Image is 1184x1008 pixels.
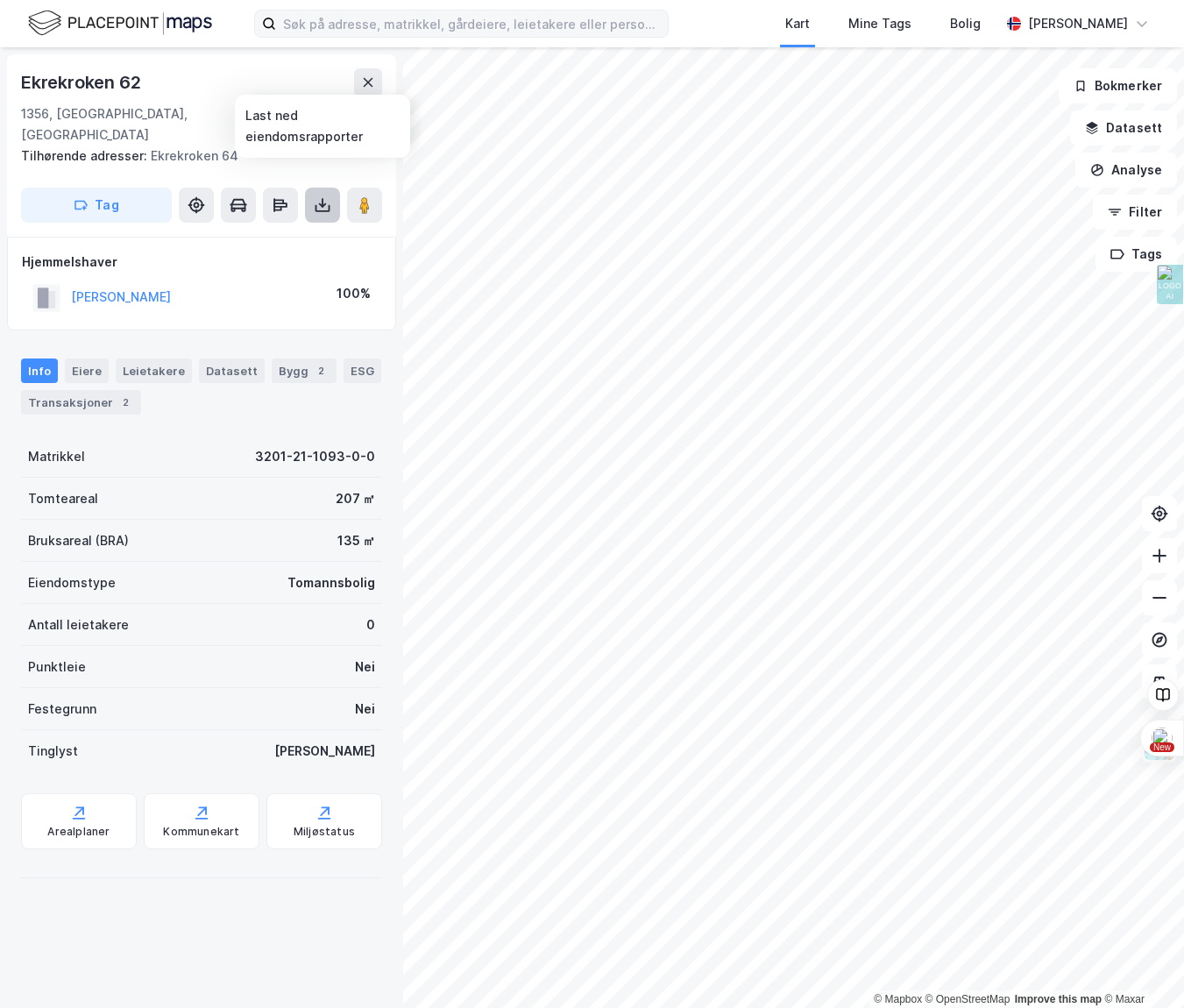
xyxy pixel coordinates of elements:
[1096,924,1184,1008] iframe: Chat Widget
[21,188,172,223] button: Tag
[21,390,141,415] div: Transaksjoner
[366,614,375,635] div: 0
[274,741,375,762] div: [PERSON_NAME]
[785,13,810,34] div: Kart
[874,993,922,1005] a: Mapbox
[117,394,134,411] div: 2
[312,362,330,380] div: 2
[28,699,96,720] div: Festegrunn
[28,572,116,593] div: Eiendomstype
[272,358,337,383] div: Bygg
[1095,237,1177,272] button: Tags
[21,146,368,167] div: Ekrekroken 64
[21,358,58,383] div: Info
[1096,924,1184,1008] div: Kontrollprogram for chat
[848,13,911,34] div: Mine Tags
[28,657,86,678] div: Punktleie
[28,446,85,467] div: Matrikkel
[28,8,212,39] img: logo.f888ab2527a4732fd821a326f86c7f29.svg
[21,103,243,146] div: 1356, [GEOGRAPHIC_DATA], [GEOGRAPHIC_DATA]
[28,530,129,551] div: Bruksareal (BRA)
[276,11,668,37] input: Søk på adresse, matrikkel, gårdeiere, leietakere eller personer
[21,68,144,96] div: Ekrekroken 62
[287,572,375,593] div: Tomannsbolig
[199,358,265,383] div: Datasett
[1070,110,1177,146] button: Datasett
[116,358,192,383] div: Leietakere
[28,488,98,509] div: Tomteareal
[28,614,129,635] div: Antall leietakere
[950,13,981,34] div: Bolig
[355,657,375,678] div: Nei
[22,252,381,273] div: Hjemmelshaver
[336,488,375,509] div: 207 ㎡
[28,741,78,762] div: Tinglyst
[47,825,110,839] div: Arealplaner
[243,103,382,146] div: [GEOGRAPHIC_DATA], 21/1093
[337,530,375,551] div: 135 ㎡
[21,148,151,163] span: Tilhørende adresser:
[1075,153,1177,188] button: Analyse
[294,825,355,839] div: Miljøstatus
[1015,993,1102,1005] a: Improve this map
[163,825,239,839] div: Kommunekart
[344,358,381,383] div: ESG
[65,358,109,383] div: Eiere
[1059,68,1177,103] button: Bokmerker
[925,993,1010,1005] a: OpenStreetMap
[337,283,371,304] div: 100%
[1093,195,1177,230] button: Filter
[255,446,375,467] div: 3201-21-1093-0-0
[1028,13,1128,34] div: [PERSON_NAME]
[355,699,375,720] div: Nei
